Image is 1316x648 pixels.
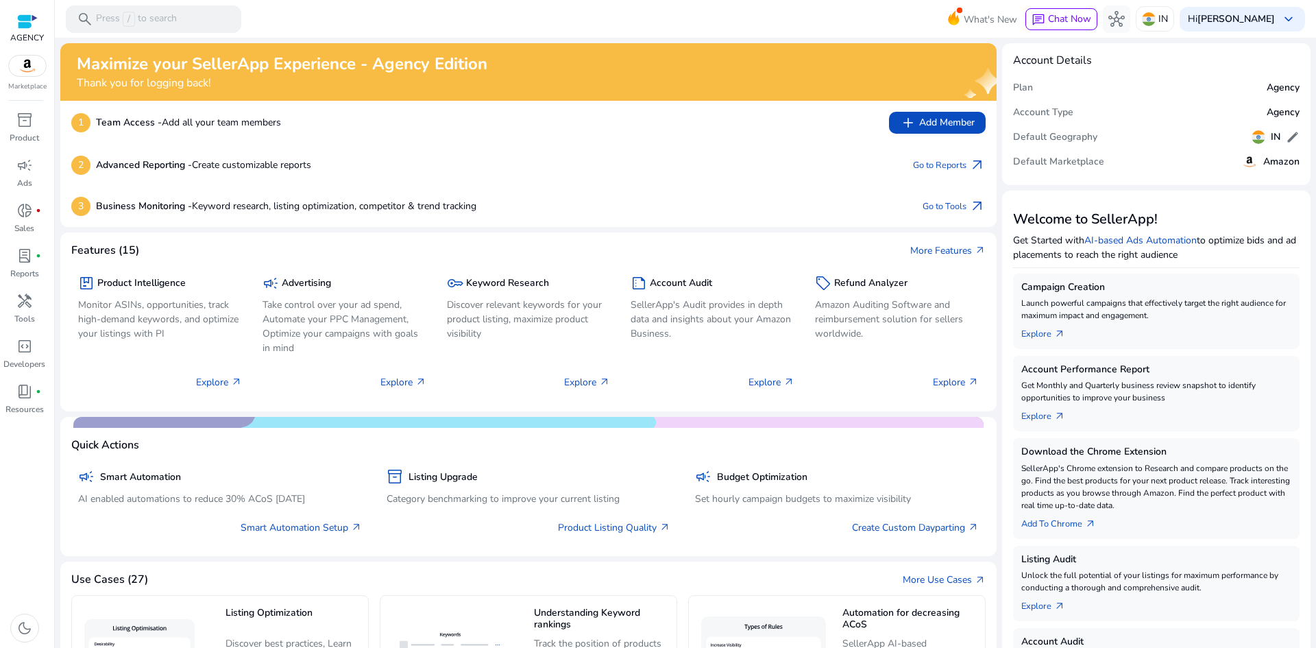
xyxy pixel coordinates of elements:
[910,243,986,258] a: More Featuresarrow_outward
[3,358,45,370] p: Developers
[16,112,33,128] span: inventory_2
[1241,154,1258,170] img: amazon.svg
[16,383,33,400] span: book_4
[16,202,33,219] span: donut_small
[226,608,361,632] h5: Listing Optimization
[975,245,986,256] span: arrow_outward
[77,11,93,27] span: search
[852,520,979,535] a: Create Custom Dayparting
[1021,322,1076,341] a: Explorearrow_outward
[1013,82,1033,94] h5: Plan
[380,375,426,389] p: Explore
[77,54,487,74] h2: Maximize your SellerApp Experience - Agency Edition
[834,278,907,289] h5: Refund Analyzer
[8,82,47,92] p: Marketplace
[1021,512,1107,531] a: Add To Chrome
[889,112,986,134] button: addAdd Member
[1021,446,1291,458] h5: Download the Chrome Extension
[10,267,39,280] p: Reports
[1142,12,1156,26] img: in.svg
[1013,233,1300,262] p: Get Started with to optimize bids and ad placements to reach the right audience
[1013,211,1300,228] h3: Welcome to SellerApp!
[969,157,986,173] span: arrow_outward
[1032,13,1045,27] span: chat
[9,56,46,76] img: amazon.svg
[78,492,362,506] p: AI enabled automations to reduce 30% ACoS [DATE]
[1197,12,1275,25] b: [PERSON_NAME]
[1286,130,1300,144] span: edit
[900,115,916,131] span: add
[1054,601,1065,612] span: arrow_outward
[1013,107,1073,119] h5: Account Type
[78,275,95,291] span: package
[1025,8,1097,30] button: chatChat Now
[96,116,162,129] b: Team Access -
[659,522,670,533] span: arrow_outward
[969,198,986,215] span: arrow_outward
[631,298,794,341] p: SellerApp's Audit provides in depth data and insights about your Amazon Business.
[748,375,794,389] p: Explore
[900,115,975,131] span: Add Member
[903,573,986,587] a: More Use Casesarrow_outward
[631,275,647,291] span: summarize
[71,439,139,452] h4: Quick Actions
[36,389,41,394] span: fiber_manual_record
[1054,328,1065,339] span: arrow_outward
[1021,364,1291,376] h5: Account Performance Report
[415,376,426,387] span: arrow_outward
[96,12,177,27] p: Press to search
[1158,7,1168,31] p: IN
[282,278,331,289] h5: Advertising
[409,472,478,483] h5: Listing Upgrade
[263,275,279,291] span: campaign
[1085,518,1096,529] span: arrow_outward
[71,244,139,257] h4: Features (15)
[1271,132,1280,143] h5: IN
[717,472,807,483] h5: Budget Optimization
[16,620,33,636] span: dark_mode
[1263,156,1300,168] h5: Amazon
[387,468,403,485] span: inventory_2
[783,376,794,387] span: arrow_outward
[5,403,44,416] p: Resources
[1267,82,1300,94] h5: Agency
[1021,379,1291,404] p: Get Monthly and Quarterly business review snapshot to identify opportunities to improve your busi...
[447,298,611,341] p: Discover relevant keywords for your product listing, maximize product visibility
[1252,130,1265,144] img: in.svg
[263,298,426,355] p: Take control over your ad spend, Automate your PPC Management, Optimize your campaigns with goals...
[14,313,35,325] p: Tools
[96,200,192,213] b: Business Monitoring -
[10,32,44,44] p: AGENCY
[78,298,242,341] p: Monitor ASINs, opportunities, track high-demand keywords, and optimize your listings with PI
[650,278,712,289] h5: Account Audit
[71,113,90,132] p: 1
[968,376,979,387] span: arrow_outward
[78,468,95,485] span: campaign
[16,293,33,309] span: handyman
[96,158,311,172] p: Create customizable reports
[695,492,979,506] p: Set hourly campaign budgets to maximize visibility
[351,522,362,533] span: arrow_outward
[1021,636,1291,648] h5: Account Audit
[36,253,41,259] span: fiber_manual_record
[1021,282,1291,293] h5: Campaign Creation
[71,197,90,216] p: 3
[975,575,986,586] span: arrow_outward
[36,208,41,213] span: fiber_manual_record
[964,8,1017,32] span: What's New
[241,520,362,535] a: Smart Automation Setup
[815,275,831,291] span: sell
[387,492,670,506] p: Category benchmarking to improve your current listing
[1021,569,1291,594] p: Unlock the full potential of your listings for maximum performance by conducting a thorough and c...
[10,132,39,144] p: Product
[96,199,476,213] p: Keyword research, listing optimization, competitor & trend tracking
[1108,11,1125,27] span: hub
[1013,156,1104,168] h5: Default Marketplace
[842,608,978,632] h5: Automation for decreasing ACoS
[968,522,979,533] span: arrow_outward
[1048,12,1091,25] span: Chat Now
[14,222,34,235] p: Sales
[599,376,610,387] span: arrow_outward
[564,375,610,389] p: Explore
[71,573,148,586] h4: Use Cases (27)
